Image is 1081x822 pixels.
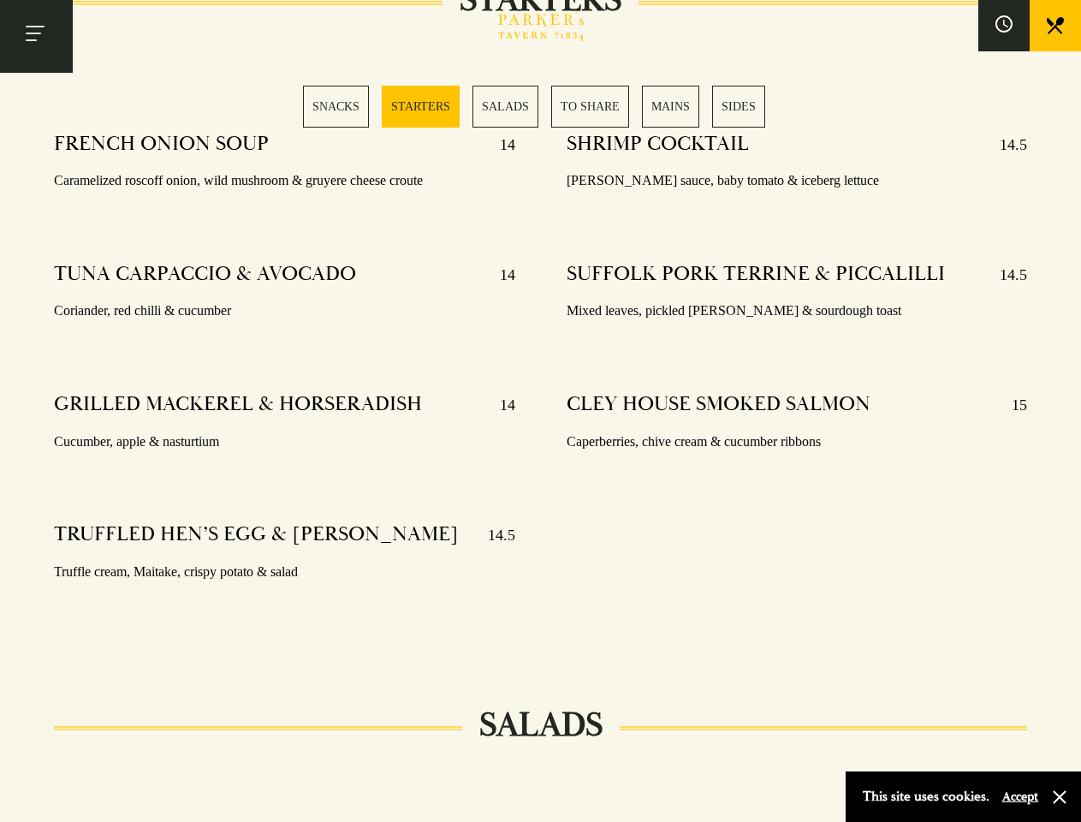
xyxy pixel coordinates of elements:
a: 1 / 6 [303,86,369,128]
p: Truffle cream, Maitake, crispy potato & salad [54,560,514,585]
a: 5 / 6 [642,86,699,128]
a: 6 / 6 [712,86,765,128]
button: Accept [1002,789,1038,805]
p: Mixed leaves, pickled [PERSON_NAME] & sourdough toast [567,299,1027,324]
p: [PERSON_NAME] sauce, baby tomato & iceberg lettuce [567,169,1027,194]
a: 4 / 6 [551,86,629,128]
h2: SALADS [462,705,620,746]
h4: GRILLED MACKEREL & HORSERADISH [54,391,422,419]
p: 14.5 [983,261,1027,289]
h4: TRUFFLED HEN’S EGG & [PERSON_NAME] [54,521,459,549]
p: Caperberries, chive cream & cucumber ribbons [567,430,1027,455]
a: 3 / 6 [472,86,538,128]
p: Caramelized roscoff onion, wild mushroom & gruyere cheese croute [54,169,514,194]
h4: TUNA CARPACCIO & AVOCADO [54,261,356,289]
button: Close and accept [1051,789,1068,806]
p: Coriander, red chilli & cucumber [54,299,514,324]
h4: CLEY HOUSE SMOKED SALMON [567,391,870,419]
h4: SUFFOLK PORK TERRINE & PICCALILLI [567,261,945,289]
p: 14 [483,391,515,419]
p: 15 [995,391,1027,419]
p: 14 [483,261,515,289]
p: This site uses cookies. [863,784,989,809]
p: Cucumber, apple & nasturtium [54,430,514,455]
p: 14.5 [471,521,515,549]
a: 2 / 6 [382,86,460,128]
